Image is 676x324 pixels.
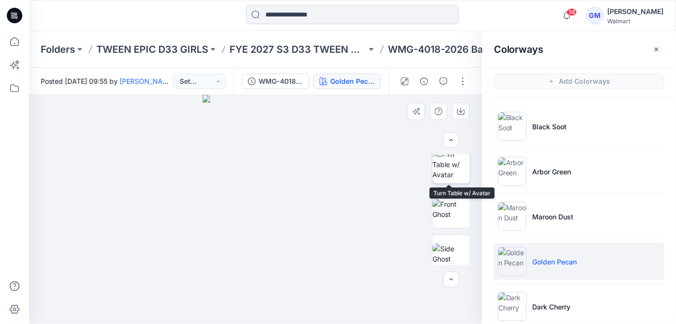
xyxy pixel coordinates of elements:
[533,302,571,312] p: Dark Cherry
[259,76,303,87] div: WMG-4018-2026 Barrel Leg in Twill_Opt 2_Full Colorway
[498,292,527,321] img: Dark Cherry
[230,43,367,56] a: FYE 2027 S3 D33 TWEEN GIRL EPIC
[494,44,544,55] h2: Colorways
[41,76,173,86] span: Posted [DATE] 09:55 by
[432,244,470,264] img: Side Ghost
[96,43,208,56] a: TWEEN EPIC D33 GIRLS
[388,43,525,56] p: WMG-4018-2026 Barrel Leg in Twill_Opt 2
[608,17,664,25] div: Walmart
[533,122,567,132] p: Black Soot
[313,74,381,89] button: Golden Pecan
[41,43,75,56] a: Folders
[330,76,375,87] div: Golden Pecan
[416,74,432,89] button: Details
[498,247,527,276] img: Golden Pecan
[432,149,470,180] img: Turn Table w/ Avatar
[242,74,309,89] button: WMG-4018-2026 Barrel Leg in Twill_Opt 2_Full Colorway
[608,6,664,17] div: [PERSON_NAME]
[567,8,577,16] span: 56
[120,77,175,85] a: [PERSON_NAME]
[533,212,574,222] p: Maroon Dust
[498,112,527,141] img: Black Soot
[498,157,527,186] img: Arbor Green
[432,199,470,219] img: Front Ghost
[533,257,577,267] p: Golden Pecan
[202,95,309,324] img: eyJhbGciOiJIUzI1NiIsImtpZCI6IjAiLCJzbHQiOiJzZXMiLCJ0eXAiOiJKV1QifQ.eyJkYXRhIjp7InR5cGUiOiJzdG9yYW...
[586,7,604,24] div: GM
[498,202,527,231] img: Maroon Dust
[533,167,571,177] p: Arbor Green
